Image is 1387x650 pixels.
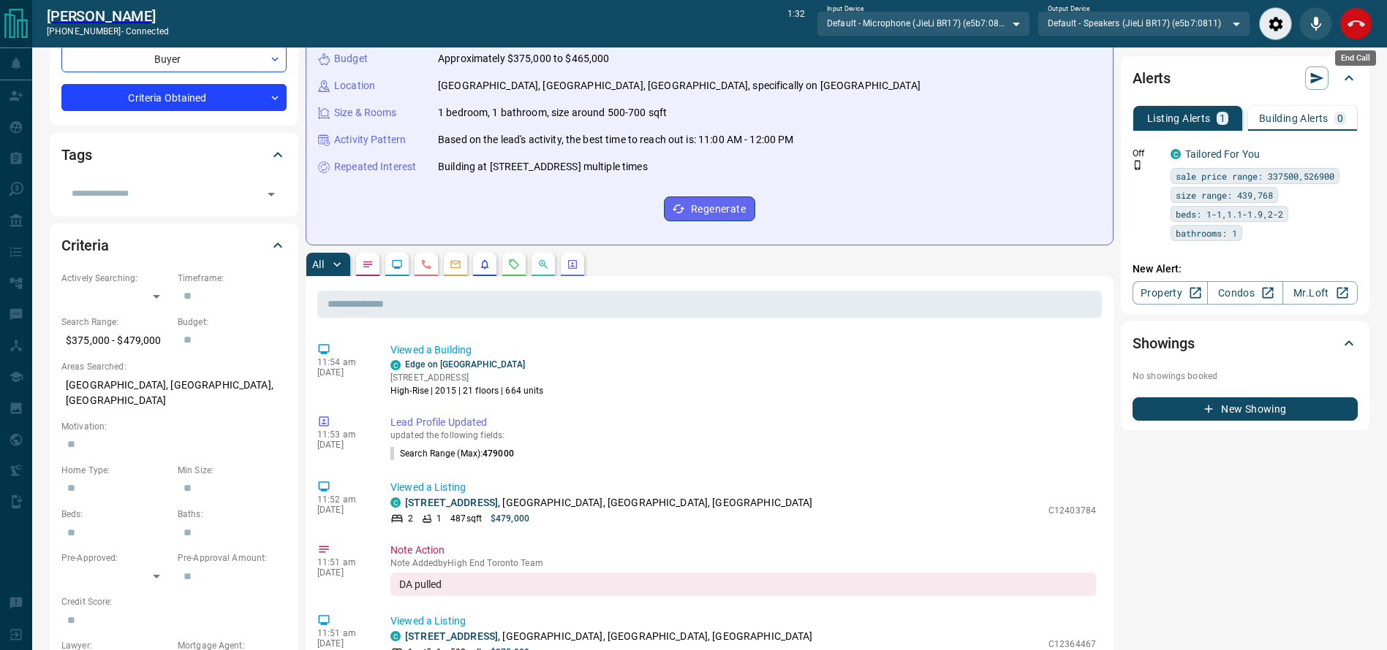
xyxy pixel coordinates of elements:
button: Open [261,184,281,204]
p: 11:51 am [317,628,369,638]
a: Tailored For You [1185,148,1260,160]
p: [STREET_ADDRESS] [390,371,544,384]
span: bathrooms: 1 [1176,226,1237,240]
p: 1 bedroom, 1 bathroom, size around 500-700 sqft [438,105,667,121]
p: Search Range (Max) : [390,447,514,460]
p: 1:32 [787,7,805,40]
svg: Requests [508,259,520,270]
p: Budget [334,51,368,66]
p: Building at [STREET_ADDRESS] multiple times [438,159,648,175]
p: [PHONE_NUMBER] - [47,25,169,38]
a: [STREET_ADDRESS] [405,630,498,642]
a: [PERSON_NAME] [47,7,169,25]
div: Tags [61,137,287,172]
p: 11:51 am [317,557,369,567]
div: End Call [1339,7,1372,40]
p: Actively Searching: [61,272,170,285]
a: Edge on [GEOGRAPHIC_DATA] [405,359,525,370]
p: Building Alerts [1259,113,1329,123]
p: Lead Profile Updated [390,415,1096,430]
p: Budget: [178,316,287,329]
p: , [GEOGRAPHIC_DATA], [GEOGRAPHIC_DATA], [GEOGRAPHIC_DATA] [405,629,813,644]
p: 1 [436,512,442,525]
label: Output Device [1048,4,1089,14]
div: Audio Settings [1259,7,1292,40]
a: [STREET_ADDRESS] [405,497,498,508]
div: Mute [1299,7,1332,40]
p: No showings booked [1133,370,1358,383]
span: connected [126,26,169,37]
p: $479,000 [491,512,529,525]
svg: Calls [420,259,432,270]
svg: Emails [450,259,461,270]
p: Repeated Interest [334,159,416,175]
div: condos.ca [390,497,401,508]
div: Default - Speakers (JieLi BR17) (e5b7:0811) [1038,11,1250,36]
span: sale price range: 337500,526900 [1176,169,1334,183]
div: condos.ca [390,631,401,641]
p: Home Type: [61,464,170,477]
svg: Push Notification Only [1133,160,1143,170]
h2: Alerts [1133,66,1171,90]
div: condos.ca [1171,149,1181,159]
p: 2 [408,512,413,525]
p: Pre-Approved: [61,551,170,565]
p: updated the following fields: [390,430,1096,440]
button: Regenerate [664,196,755,221]
p: Location [334,78,375,93]
p: Motivation: [61,420,287,433]
p: Note Added by High End Toronto Team [390,558,1096,568]
div: Buyer [61,45,287,72]
div: Showings [1133,326,1358,361]
p: [DATE] [317,567,369,578]
div: Default - Microphone (JieLi BR17) (e5b7:0811) [817,11,1029,36]
div: Criteria [61,228,287,263]
p: 11:54 am [317,357,369,367]
p: 1 [1220,113,1225,123]
h2: Criteria [61,234,109,257]
p: Note Action [390,543,1096,558]
div: Criteria Obtained [61,84,287,111]
h2: Showings [1133,332,1195,355]
div: condos.ca [390,360,401,370]
a: Condos [1207,281,1282,305]
p: Credit Score: [61,595,287,608]
p: Beds: [61,508,170,521]
p: New Alert: [1133,261,1358,277]
p: Viewed a Listing [390,613,1096,629]
span: size range: 439,768 [1176,188,1273,202]
p: Pre-Approval Amount: [178,551,287,565]
button: New Showing [1133,397,1358,421]
p: C12403784 [1048,504,1096,517]
a: Mr.Loft [1282,281,1358,305]
h2: Tags [61,143,91,167]
span: beds: 1-1,1.1-1.9,2-2 [1176,207,1283,221]
p: $375,000 - $479,000 [61,329,170,353]
div: Alerts [1133,61,1358,96]
p: Approximately $375,000 to $465,000 [438,51,609,66]
p: Activity Pattern [334,132,406,148]
p: Based on the lead's activity, the best time to reach out is: 11:00 AM - 12:00 PM [438,132,794,148]
svg: Agent Actions [567,259,578,270]
p: Size & Rooms [334,105,397,121]
p: , [GEOGRAPHIC_DATA], [GEOGRAPHIC_DATA], [GEOGRAPHIC_DATA] [405,495,813,511]
p: Min Size: [178,464,287,477]
p: [DATE] [317,440,369,450]
p: 487 sqft [450,512,482,525]
svg: Lead Browsing Activity [391,259,403,270]
span: 479000 [483,448,514,459]
svg: Listing Alerts [479,259,491,270]
p: [DATE] [317,505,369,515]
label: Input Device [827,4,864,14]
p: Viewed a Building [390,343,1096,358]
a: Property [1133,281,1208,305]
svg: Notes [362,259,374,270]
p: Listing Alerts [1147,113,1211,123]
p: All [312,259,324,269]
p: Off [1133,147,1162,160]
p: Viewed a Listing [390,480,1096,495]
p: [GEOGRAPHIC_DATA], [GEOGRAPHIC_DATA], [GEOGRAPHIC_DATA] [61,373,287,413]
p: Baths: [178,508,287,521]
svg: Opportunities [537,259,549,270]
